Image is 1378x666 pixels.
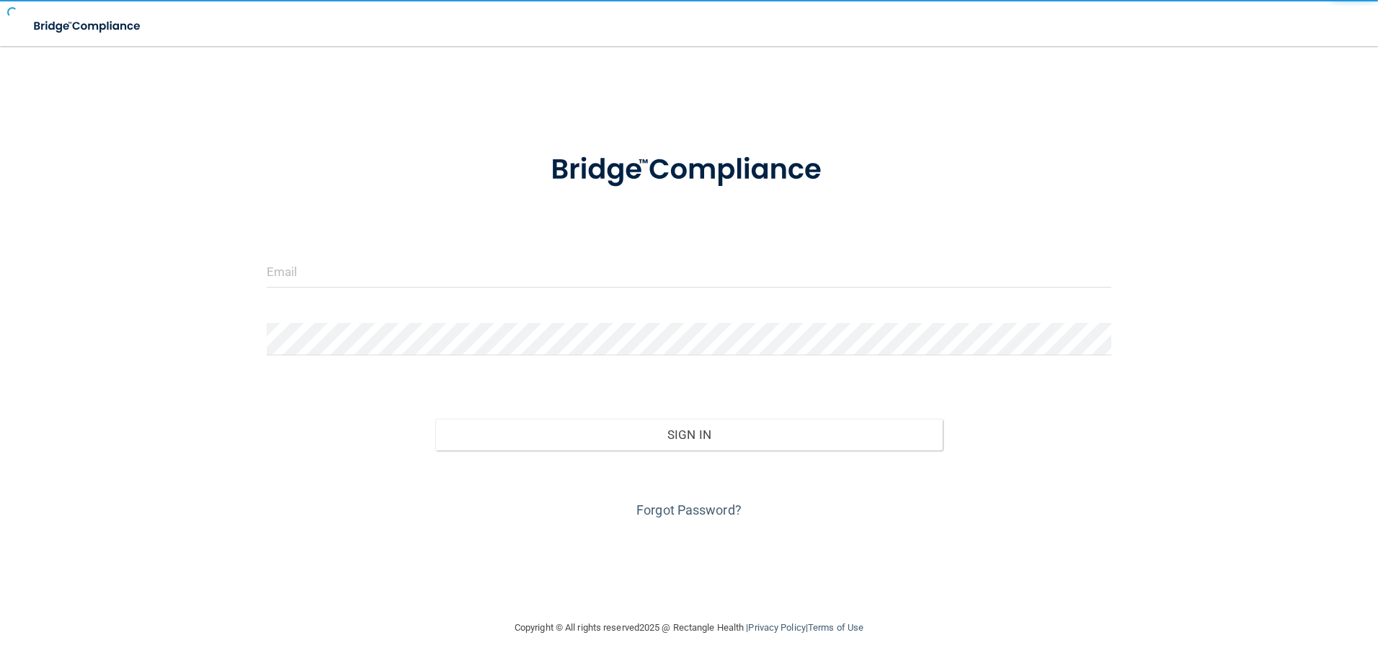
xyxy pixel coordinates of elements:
input: Email [267,255,1112,288]
a: Privacy Policy [748,622,805,633]
img: bridge_compliance_login_screen.278c3ca4.svg [22,12,154,41]
img: bridge_compliance_login_screen.278c3ca4.svg [521,133,857,208]
div: Copyright © All rights reserved 2025 @ Rectangle Health | | [426,605,952,651]
button: Sign In [435,419,943,450]
a: Forgot Password? [636,502,742,518]
a: Terms of Use [808,622,863,633]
